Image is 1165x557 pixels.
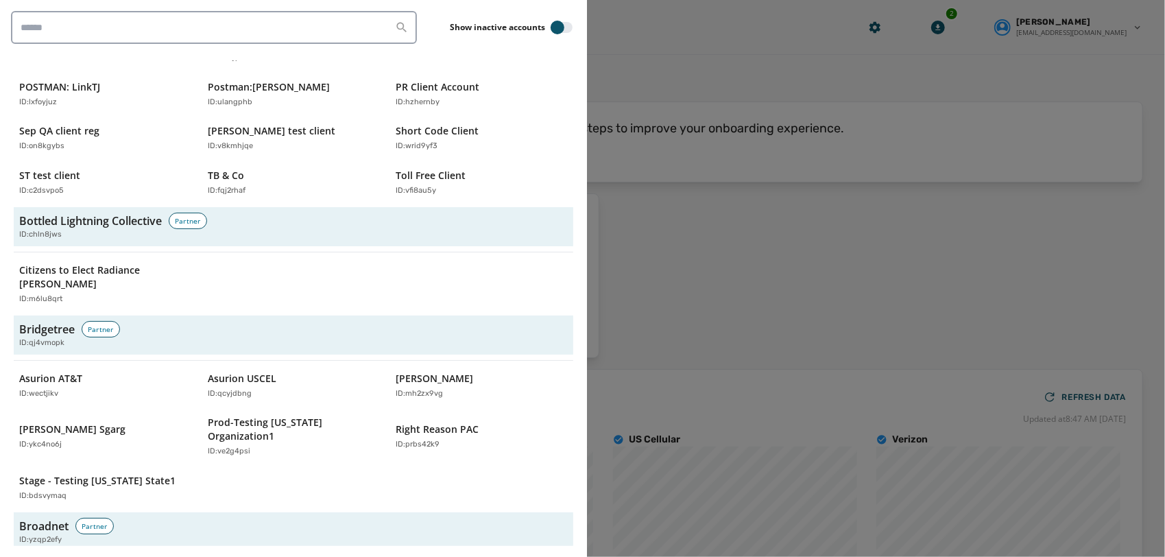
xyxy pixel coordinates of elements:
p: ID: m6lu8qrt [19,294,62,305]
button: Prod-Testing [US_STATE] Organization1ID:ve2g4psi [202,410,385,463]
p: ST test client [19,169,80,182]
p: [PERSON_NAME] [396,372,473,386]
button: Postman:[PERSON_NAME]ID:ulangphb [202,75,385,114]
p: ID: v8kmhjqe [208,141,253,152]
p: POSTMAN: LinkTJ [19,80,100,94]
p: ID: wectjikv [19,388,58,400]
button: Bottled Lightning CollectivePartnerID:chln8jws [14,207,573,246]
button: [PERSON_NAME] test clientID:v8kmhjqe [202,119,385,158]
label: Show inactive accounts [450,22,545,33]
button: [PERSON_NAME]ID:mh2zx9vg [390,366,573,405]
button: [PERSON_NAME] SgargID:ykc4no6j [14,410,197,463]
p: ID: mh2zx9vg [396,388,443,400]
p: Asurion AT&T [19,372,82,386]
p: ID: ulangphb [208,97,252,108]
h3: Broadnet [19,518,69,534]
p: ID: hzhernby [396,97,440,108]
p: TB & Co [208,169,244,182]
p: Right Reason PAC [396,423,479,436]
button: Asurion AT&TID:wectjikv [14,366,197,405]
p: PR Client Account [396,80,479,94]
p: ID: ve2g4psi [208,446,250,458]
span: ID: chln8jws [19,229,62,241]
button: Right Reason PACID:prbs42k9 [390,410,573,463]
button: BridgetreePartnerID:qj4vmopk [14,316,573,355]
span: ID: yzqp2efy [19,534,62,546]
button: POSTMAN: LinkTJID:lxfoyjuz [14,75,197,114]
p: Postman:[PERSON_NAME] [208,80,330,94]
p: Asurion USCEL [208,372,276,386]
p: ID: ykc4no6j [19,439,62,451]
div: Partner [169,213,207,229]
button: PR Client AccountID:hzhernby [390,75,573,114]
p: [PERSON_NAME] Sgarg [19,423,125,436]
button: BroadnetPartnerID:yzqp2efy [14,512,573,552]
button: Toll Free ClientID:vfi8au5y [390,163,573,202]
p: Prod-Testing [US_STATE] Organization1 [208,416,366,443]
button: Stage - Testing [US_STATE] State1ID:bdsvymaq [14,469,197,508]
button: TB & CoID:fqj2rhaf [202,163,385,202]
div: Partner [82,321,120,337]
p: ID: wrid9yf3 [396,141,437,152]
p: ID: vfi8au5y [396,185,436,197]
p: ID: qcyjdbng [208,388,252,400]
p: [PERSON_NAME] test client [208,124,335,138]
p: ID: prbs42k9 [396,439,440,451]
button: Citizens to Elect Radiance [PERSON_NAME]ID:m6lu8qrt [14,258,197,311]
p: Toll Free Client [396,169,466,182]
h3: Bridgetree [19,321,75,337]
p: Short Code Client [396,124,479,138]
p: Sep QA client reg [19,124,99,138]
div: Partner [75,518,114,534]
button: Asurion USCELID:qcyjdbng [202,366,385,405]
p: ID: fqj2rhaf [208,185,245,197]
p: ID: lxfoyjuz [19,97,57,108]
p: ID: bdsvymaq [19,490,67,502]
span: ID: qj4vmopk [19,337,64,349]
p: ID: c2dsvpo5 [19,185,64,197]
h3: Bottled Lightning Collective [19,213,162,229]
button: Sep QA client regID:on8kgybs [14,119,197,158]
p: Stage - Testing [US_STATE] State1 [19,474,176,488]
p: ID: on8kgybs [19,141,64,152]
button: Short Code ClientID:wrid9yf3 [390,119,573,158]
p: Citizens to Elect Radiance [PERSON_NAME] [19,263,178,291]
button: ST test clientID:c2dsvpo5 [14,163,197,202]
